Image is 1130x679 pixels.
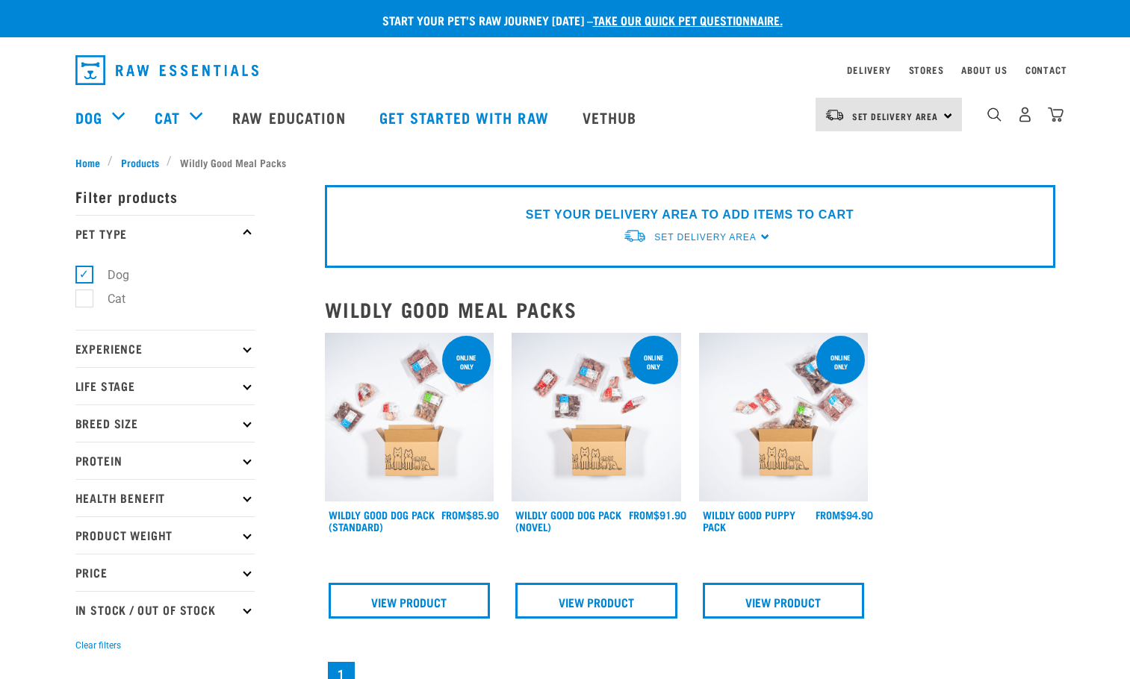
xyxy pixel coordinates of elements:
[325,298,1055,321] h2: Wildly Good Meal Packs
[816,346,865,378] div: Online Only
[75,639,121,652] button: Clear filters
[75,215,255,252] p: Pet Type
[515,512,621,529] a: Wildly Good Dog Pack (Novel)
[703,512,795,529] a: Wildly Good Puppy Pack
[75,106,102,128] a: Dog
[75,154,100,170] span: Home
[1025,67,1067,72] a: Contact
[217,87,364,147] a: Raw Education
[512,333,681,502] img: Dog Novel 0 2sec
[847,67,890,72] a: Delivery
[816,512,840,517] span: FROM
[629,512,654,517] span: FROM
[441,509,499,521] div: $85.90
[121,154,159,170] span: Products
[325,333,494,502] img: Dog 0 2sec
[630,346,678,378] div: Online Only
[155,106,180,128] a: Cat
[816,509,873,521] div: $94.90
[75,330,255,367] p: Experience
[84,290,131,308] label: Cat
[75,154,108,170] a: Home
[441,512,466,517] span: FROM
[629,509,686,521] div: $91.90
[84,266,135,284] label: Dog
[703,583,865,619] a: View Product
[75,591,255,628] p: In Stock / Out Of Stock
[593,16,783,23] a: take our quick pet questionnaire.
[568,87,656,147] a: Vethub
[75,55,258,85] img: Raw Essentials Logo
[654,232,756,242] span: Set Delivery Area
[961,67,1007,72] a: About Us
[329,512,435,529] a: Wildly Good Dog Pack (Standard)
[75,404,255,442] p: Breed Size
[75,367,255,404] p: Life Stage
[699,333,869,502] img: Puppy 0 2sec
[75,154,1055,170] nav: breadcrumbs
[852,113,939,119] span: Set Delivery Area
[825,108,845,122] img: van-moving.png
[1048,107,1064,122] img: home-icon@2x.png
[1017,107,1033,122] img: user.png
[75,442,255,479] p: Protein
[75,516,255,554] p: Product Weight
[75,554,255,591] p: Price
[329,583,491,619] a: View Product
[113,154,167,170] a: Products
[909,67,944,72] a: Stores
[515,583,677,619] a: View Product
[75,178,255,215] p: Filter products
[63,49,1067,91] nav: dropdown navigation
[364,87,568,147] a: Get started with Raw
[987,107,1002,122] img: home-icon-1@2x.png
[526,206,854,224] p: SET YOUR DELIVERY AREA TO ADD ITEMS TO CART
[623,228,647,244] img: van-moving.png
[75,479,255,516] p: Health Benefit
[442,346,491,378] div: Online Only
